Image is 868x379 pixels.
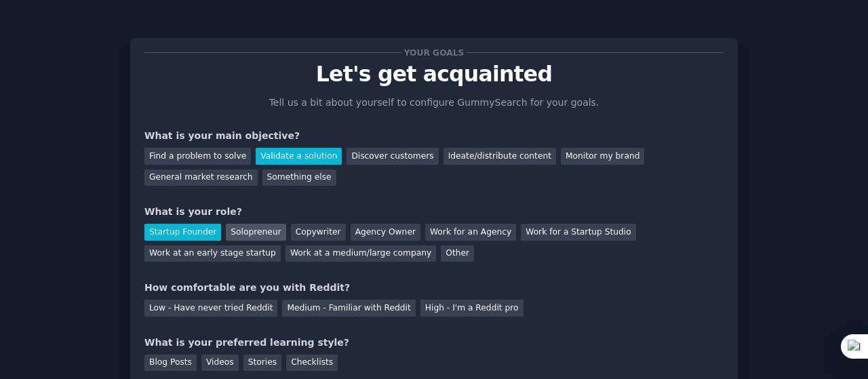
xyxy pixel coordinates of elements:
div: How comfortable are you with Reddit? [144,281,724,295]
div: General market research [144,169,258,186]
div: Solopreneur [226,224,285,241]
div: Medium - Familiar with Reddit [282,300,415,317]
div: Validate a solution [256,148,342,165]
div: Other [441,245,474,262]
div: What is your preferred learning style? [144,336,724,350]
div: Work at an early stage startup [144,245,281,262]
div: Videos [201,355,239,372]
div: Monitor my brand [561,148,644,165]
div: Checklists [286,355,338,372]
div: Stories [243,355,281,372]
div: Find a problem to solve [144,148,251,165]
span: Your goals [401,45,467,60]
div: What is your role? [144,205,724,219]
div: Startup Founder [144,224,221,241]
div: Something else [262,169,336,186]
div: Blog Posts [144,355,197,372]
p: Tell us a bit about yourself to configure GummySearch for your goals. [263,96,605,110]
div: Copywriter [291,224,346,241]
div: Work at a medium/large company [285,245,436,262]
div: Agency Owner [351,224,420,241]
div: Low - Have never tried Reddit [144,300,277,317]
div: Discover customers [347,148,438,165]
div: What is your main objective? [144,129,724,143]
p: Let's get acquainted [144,62,724,86]
div: High - I'm a Reddit pro [420,300,524,317]
div: Work for an Agency [425,224,516,241]
div: Work for a Startup Studio [521,224,635,241]
div: Ideate/distribute content [443,148,556,165]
